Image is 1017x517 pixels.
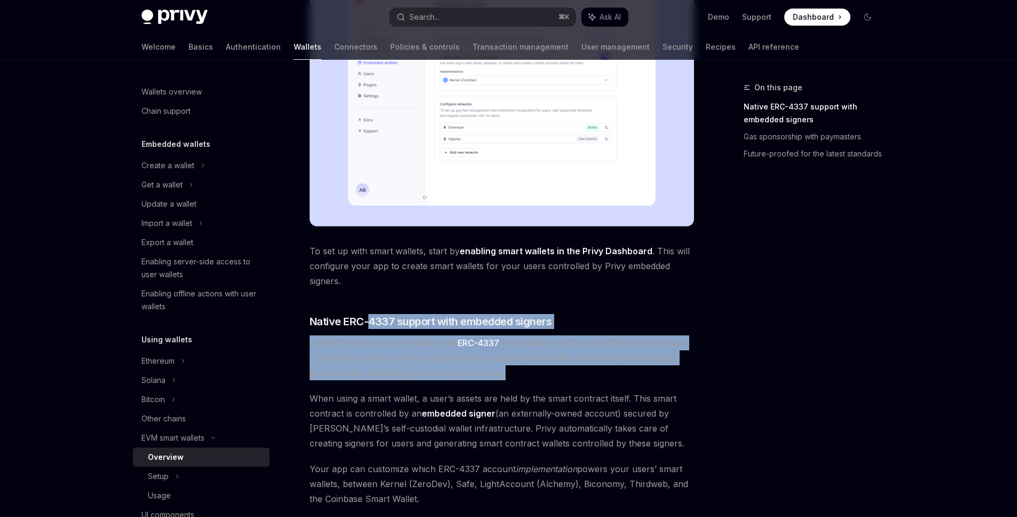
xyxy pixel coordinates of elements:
a: User management [581,34,650,60]
h5: Embedded wallets [141,138,210,151]
button: Toggle dark mode [859,9,876,26]
a: Recipes [706,34,736,60]
a: enabling smart wallets in the Privy Dashboard [460,246,652,257]
div: Solana [141,374,165,387]
span: ⌘ K [558,13,570,21]
a: Other chains [133,409,270,428]
div: Usage [148,489,171,502]
div: Search... [409,11,439,23]
div: EVM smart wallets [141,432,204,444]
span: To set up with smart wallets, start by . This will configure your app to create smart wallets for... [310,244,695,288]
a: Wallets [294,34,321,60]
span: Ask AI [600,12,621,22]
a: ERC-4337 [458,338,499,349]
div: Setup [148,470,169,483]
div: Other chains [141,412,186,425]
span: On this page [754,81,802,94]
span: Native ERC-4337 support with embedded signers [310,314,552,329]
a: Enabling offline actions with user wallets [133,284,270,316]
div: Update a wallet [141,198,196,210]
a: Welcome [141,34,176,60]
a: Export a wallet [133,233,270,252]
a: Policies & controls [390,34,460,60]
a: Authentication [226,34,281,60]
button: Search...⌘K [389,7,576,27]
a: Demo [708,12,729,22]
div: Import a wallet [141,217,192,230]
em: implementation [516,464,577,474]
div: Chain support [141,105,191,117]
img: dark logo [141,10,208,25]
div: Create a wallet [141,159,194,172]
div: Enabling offline actions with user wallets [141,287,263,313]
a: Enabling server-side access to user wallets [133,252,270,284]
span: Under the hood, a smart wallet is an -compatible smart contract deployed onchain. This smart cont... [310,335,695,380]
div: Export a wallet [141,236,193,249]
a: Chain support [133,101,270,121]
div: Enabling server-side access to user wallets [141,255,263,281]
div: Overview [148,451,184,464]
div: Bitcoin [141,393,165,406]
div: Get a wallet [141,178,183,191]
a: Gas sponsorship with paymasters [744,128,885,145]
a: Usage [133,486,270,505]
span: When using a smart wallet, a user’s assets are held by the smart contract itself. This smart cont... [310,391,695,451]
a: Native ERC-4337 support with embedded signers [744,98,885,128]
a: Wallets overview [133,82,270,101]
a: Future-proofed for the latest standards [744,145,885,162]
span: Dashboard [793,12,834,22]
a: Update a wallet [133,194,270,214]
a: Transaction management [472,34,569,60]
a: API reference [748,34,799,60]
a: Security [663,34,693,60]
a: Overview [133,448,270,467]
div: Wallets overview [141,85,202,98]
div: Ethereum [141,355,175,367]
span: Your app can customize which ERC-4337 account powers your users’ smart wallets, between Kernel (Z... [310,461,695,506]
strong: embedded signer [422,408,495,419]
a: Dashboard [784,9,850,26]
h5: Using wallets [141,333,192,346]
button: Ask AI [581,7,628,27]
a: Basics [188,34,213,60]
a: Support [742,12,771,22]
a: Connectors [334,34,377,60]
